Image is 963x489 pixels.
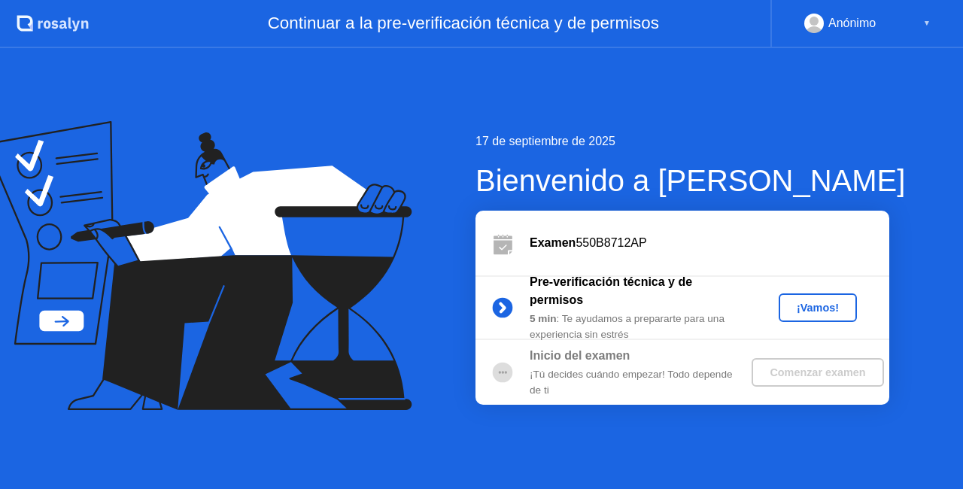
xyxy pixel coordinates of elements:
[475,158,905,203] div: Bienvenido a [PERSON_NAME]
[530,367,746,398] div: ¡Tú decides cuándo empezar! Todo depende de ti
[530,311,746,342] div: : Te ayudamos a prepararte para una experiencia sin estrés
[758,366,877,378] div: Comenzar examen
[530,234,889,252] div: 550B8712AP
[828,14,876,33] div: Anónimo
[530,236,576,249] b: Examen
[530,349,630,362] b: Inicio del examen
[530,313,557,324] b: 5 min
[779,293,857,322] button: ¡Vamos!
[752,358,883,387] button: Comenzar examen
[785,302,851,314] div: ¡Vamos!
[475,132,905,150] div: 17 de septiembre de 2025
[530,275,692,306] b: Pre-verificación técnica y de permisos
[923,14,931,33] div: ▼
